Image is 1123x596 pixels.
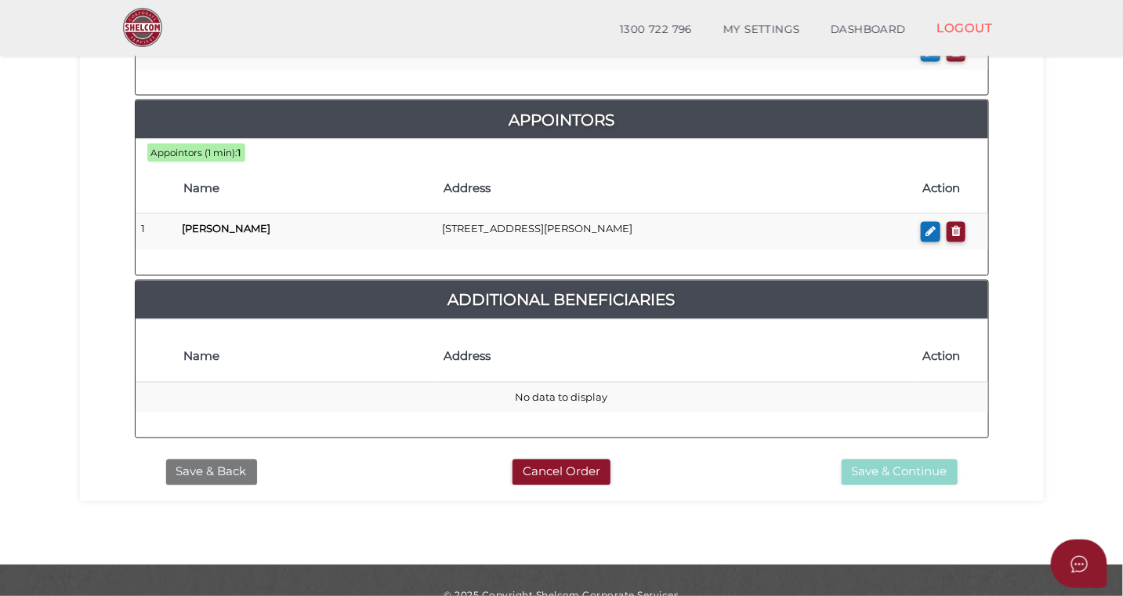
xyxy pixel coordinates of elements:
[136,288,988,313] a: Additional Beneficiaries
[183,351,428,364] h4: Name
[922,12,1009,44] a: LOGOUT
[922,351,980,364] h4: Action
[182,223,270,235] b: [PERSON_NAME]
[815,14,922,45] a: DASHBOARD
[151,147,238,158] span: Appointors (1 min):
[513,460,610,485] button: Cancel Order
[183,182,428,195] h4: Name
[604,14,708,45] a: 1300 722 796
[166,460,257,485] button: Save & Back
[444,351,907,364] h4: Address
[1051,540,1107,588] button: Open asap
[136,107,988,133] a: Appointors
[136,213,176,250] td: 1
[444,182,907,195] h4: Address
[922,182,980,195] h4: Action
[436,213,915,250] td: [STREET_ADDRESS][PERSON_NAME]
[708,14,816,45] a: MY SETTINGS
[238,147,241,158] b: 1
[136,382,988,412] td: No data to display
[842,460,958,485] button: Save & Continue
